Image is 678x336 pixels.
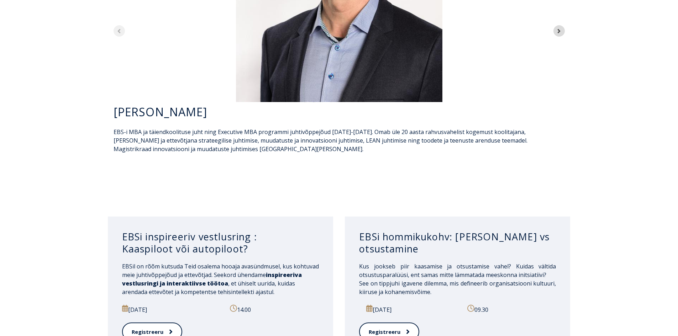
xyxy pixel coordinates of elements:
[114,105,565,119] h3: [PERSON_NAME]
[359,231,556,255] h3: EBSi hommikukohv: [PERSON_NAME] vs otsustamine
[122,305,211,314] p: [DATE]
[467,305,549,314] p: 09.30
[553,25,565,37] button: Next slide
[230,305,312,314] p: 14.00
[366,305,448,314] p: [DATE]
[359,262,556,279] span: Kus jookseb piir kaasamise ja otsustamise vahel? Kuidas vältida otsustusparalüüsi, ent samas mitt...
[122,231,319,255] h3: EBSi inspireeriv vestlusring : Kaaspiloot või autopiloot?
[122,271,302,287] strong: inspireeriva vestlusringi ja interaktiivse töötoa
[122,262,319,296] p: EBSil on rõõm kutsuda Teid osalema hooaja avasündmusel, kus kohtuvad meie juhtivõppejõud ja ettev...
[114,128,565,153] p: EBS-i MBA ja täiendkoolituse juht ning Executive MBA programmi juhtivõppejõud [DATE]-[DATE]. Omab...
[359,279,556,296] span: See on tippjuhi igavene dilemma, mis defineerib organisatsiooni kultuuri, kiiruse ja kohanemisvõime.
